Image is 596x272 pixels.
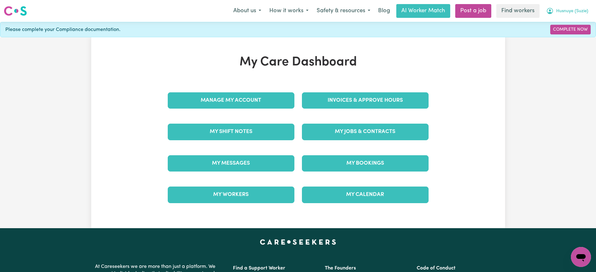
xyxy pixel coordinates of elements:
[455,4,491,18] a: Post a job
[4,5,27,17] img: Careseekers logo
[168,92,294,109] a: Manage My Account
[4,4,27,18] a: Careseekers logo
[542,4,592,18] button: My Account
[325,266,356,271] a: The Founders
[168,124,294,140] a: My Shift Notes
[5,26,120,33] span: Please complete your Compliance documentation.
[302,92,429,109] a: Invoices & Approve Hours
[233,266,285,271] a: Find a Support Worker
[168,187,294,203] a: My Workers
[556,8,588,15] span: Husnuye (Suzie)
[374,4,394,18] a: Blog
[571,247,591,267] iframe: Button to launch messaging window
[260,239,336,244] a: Careseekers home page
[302,124,429,140] a: My Jobs & Contracts
[164,55,432,70] h1: My Care Dashboard
[417,266,456,271] a: Code of Conduct
[302,187,429,203] a: My Calendar
[265,4,313,18] button: How it works
[302,155,429,172] a: My Bookings
[396,4,450,18] a: AI Worker Match
[168,155,294,172] a: My Messages
[496,4,540,18] a: Find workers
[313,4,374,18] button: Safety & resources
[229,4,265,18] button: About us
[550,25,591,34] a: Complete Now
